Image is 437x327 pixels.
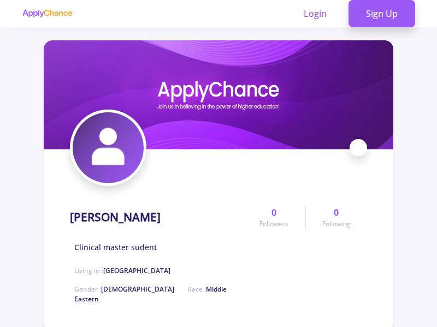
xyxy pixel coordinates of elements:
span: Middle Eastern [74,284,227,304]
img: Nazanin Hosseinkhanicover image [44,40,393,149]
span: [GEOGRAPHIC_DATA] [103,266,170,275]
a: 0Followers [243,206,305,229]
img: Nazanin Hosseinkhaniavatar [73,112,144,183]
a: 0Following [305,206,367,229]
span: Clinical master sudent [74,241,157,253]
img: applychance logo text only [22,9,73,18]
h1: [PERSON_NAME] [70,210,161,224]
span: Gender : [74,284,174,294]
span: [DEMOGRAPHIC_DATA] [101,284,174,294]
span: 0 [334,206,339,219]
span: Living in : [74,266,170,275]
span: Followers [259,219,288,229]
span: Following [322,219,351,229]
span: Race : [74,284,227,304]
span: 0 [271,206,276,219]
